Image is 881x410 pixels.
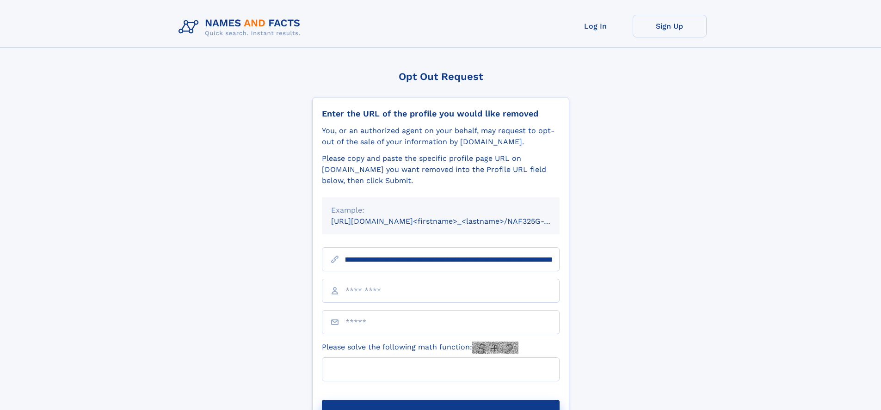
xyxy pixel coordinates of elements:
[175,15,308,40] img: Logo Names and Facts
[331,205,550,216] div: Example:
[559,15,633,37] a: Log In
[633,15,707,37] a: Sign Up
[322,153,560,186] div: Please copy and paste the specific profile page URL on [DOMAIN_NAME] you want removed into the Pr...
[322,342,518,354] label: Please solve the following math function:
[312,71,569,82] div: Opt Out Request
[331,217,577,226] small: [URL][DOMAIN_NAME]<firstname>_<lastname>/NAF325G-xxxxxxxx
[322,109,560,119] div: Enter the URL of the profile you would like removed
[322,125,560,147] div: You, or an authorized agent on your behalf, may request to opt-out of the sale of your informatio...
